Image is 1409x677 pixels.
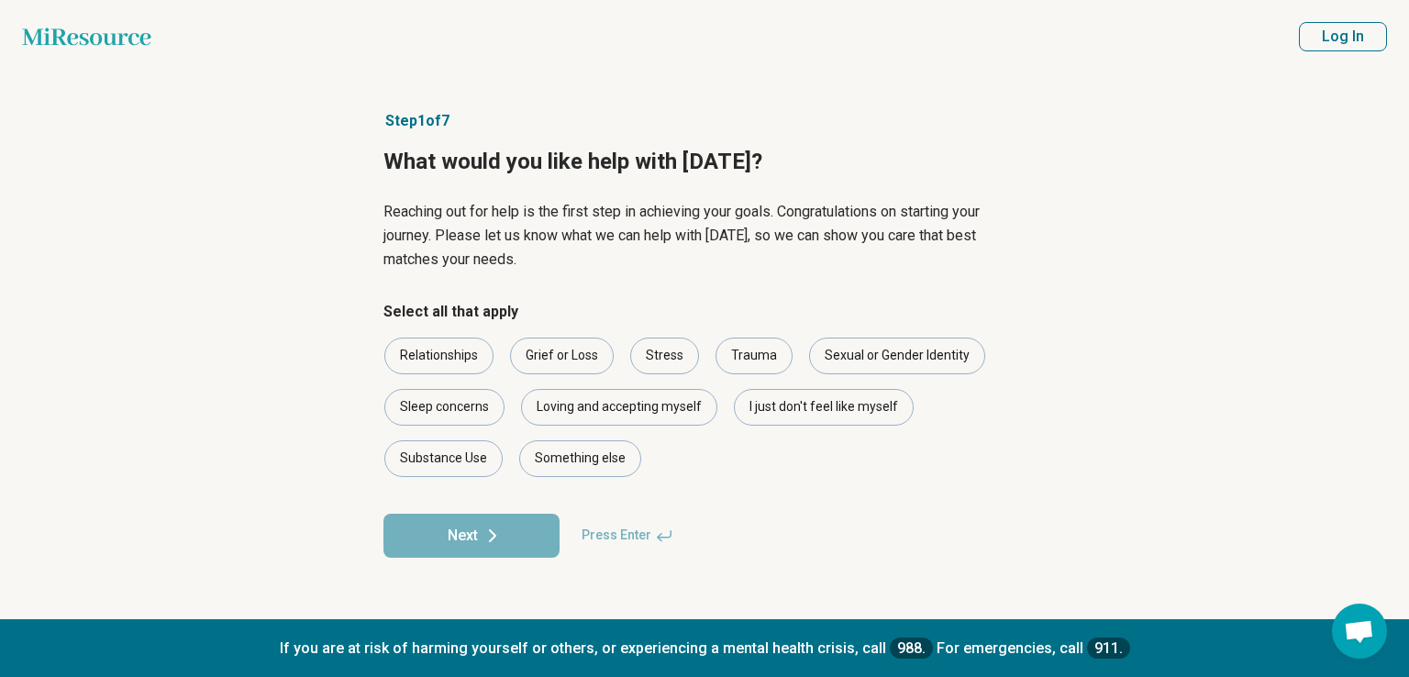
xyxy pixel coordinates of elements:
p: Step 1 of 7 [383,110,1026,132]
div: Something else [519,440,641,477]
div: I just don't feel like myself [734,389,914,426]
button: Next [383,514,560,558]
h1: What would you like help with [DATE]? [383,147,1026,178]
div: Loving and accepting myself [521,389,717,426]
a: 988. [890,638,933,659]
a: 911. [1087,638,1130,659]
div: Sexual or Gender Identity [809,338,985,374]
div: Trauma [716,338,793,374]
div: Stress [630,338,699,374]
button: Log In [1299,22,1387,51]
div: Substance Use [384,440,503,477]
p: If you are at risk of harming yourself or others, or experiencing a mental health crisis, call Fo... [18,638,1391,659]
div: Relationships [384,338,494,374]
p: Reaching out for help is the first step in achieving your goals. Congratulations on starting your... [383,200,1026,272]
div: Grief or Loss [510,338,614,374]
span: Press Enter [571,514,684,558]
legend: Select all that apply [383,301,518,323]
div: Sleep concerns [384,389,505,426]
a: Open chat [1332,604,1387,659]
